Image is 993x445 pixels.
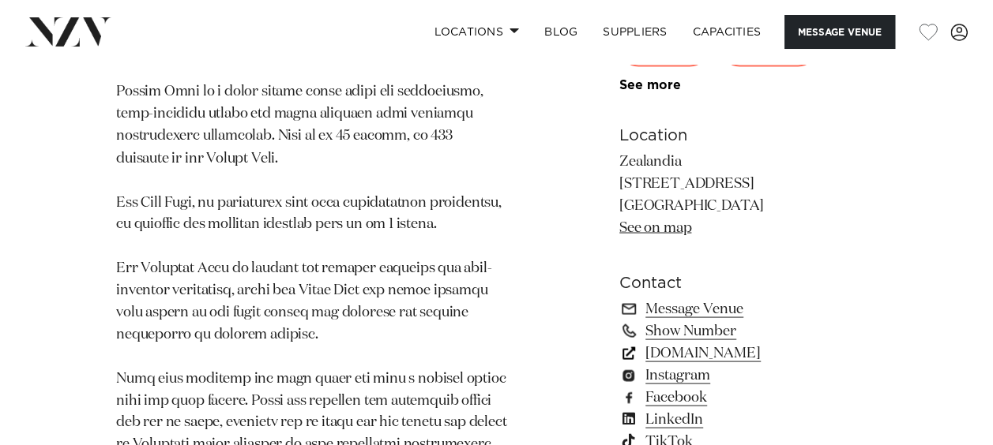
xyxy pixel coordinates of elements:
p: Zealandia [STREET_ADDRESS] [GEOGRAPHIC_DATA] [619,151,877,240]
h6: Location [619,125,877,148]
a: Facebook [619,386,877,408]
a: Show Number [619,320,877,342]
img: nzv-logo.png [25,17,111,46]
a: LinkedIn [619,408,877,430]
a: SUPPLIERS [590,15,679,49]
a: Instagram [619,364,877,386]
a: [DOMAIN_NAME] [619,342,877,364]
h6: Contact [619,271,877,294]
a: See on map [619,220,691,234]
a: Locations [421,15,532,49]
a: Message Venue [619,297,877,320]
a: Capacities [680,15,774,49]
button: Message Venue [784,15,895,49]
a: BLOG [532,15,590,49]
